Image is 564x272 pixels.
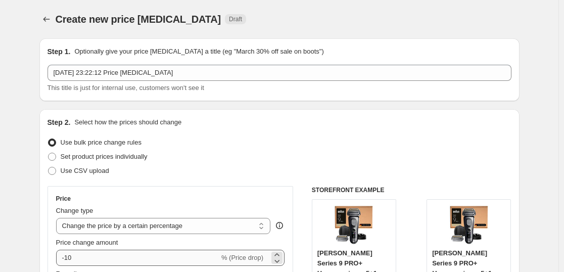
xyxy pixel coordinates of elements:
span: This title is just for internal use, customers won't see it [48,84,204,92]
span: Use bulk price change rules [61,139,142,146]
div: help [274,220,285,231]
input: -15 [56,250,219,266]
h2: Step 1. [48,47,71,57]
span: Draft [229,15,242,23]
button: Price change jobs [39,12,54,26]
span: Set product prices individually [61,153,148,160]
span: % (Price drop) [221,254,263,261]
h2: Step 2. [48,117,71,127]
h6: STOREFRONT EXAMPLE [312,186,511,194]
p: Optionally give your price [MEDICAL_DATA] a title (eg "March 30% off sale on boots") [74,47,323,57]
span: Change type [56,207,93,214]
span: Create new price [MEDICAL_DATA] [56,14,221,25]
img: 81Ekbbo9n_L_80x.jpg [334,205,374,245]
input: 30% off holiday sale [48,65,511,81]
h3: Price [56,195,71,203]
p: Select how the prices should change [74,117,181,127]
span: Use CSV upload [61,167,109,174]
img: 81Ekbbo9n_L_80x.jpg [449,205,489,245]
span: Price change amount [56,239,118,246]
